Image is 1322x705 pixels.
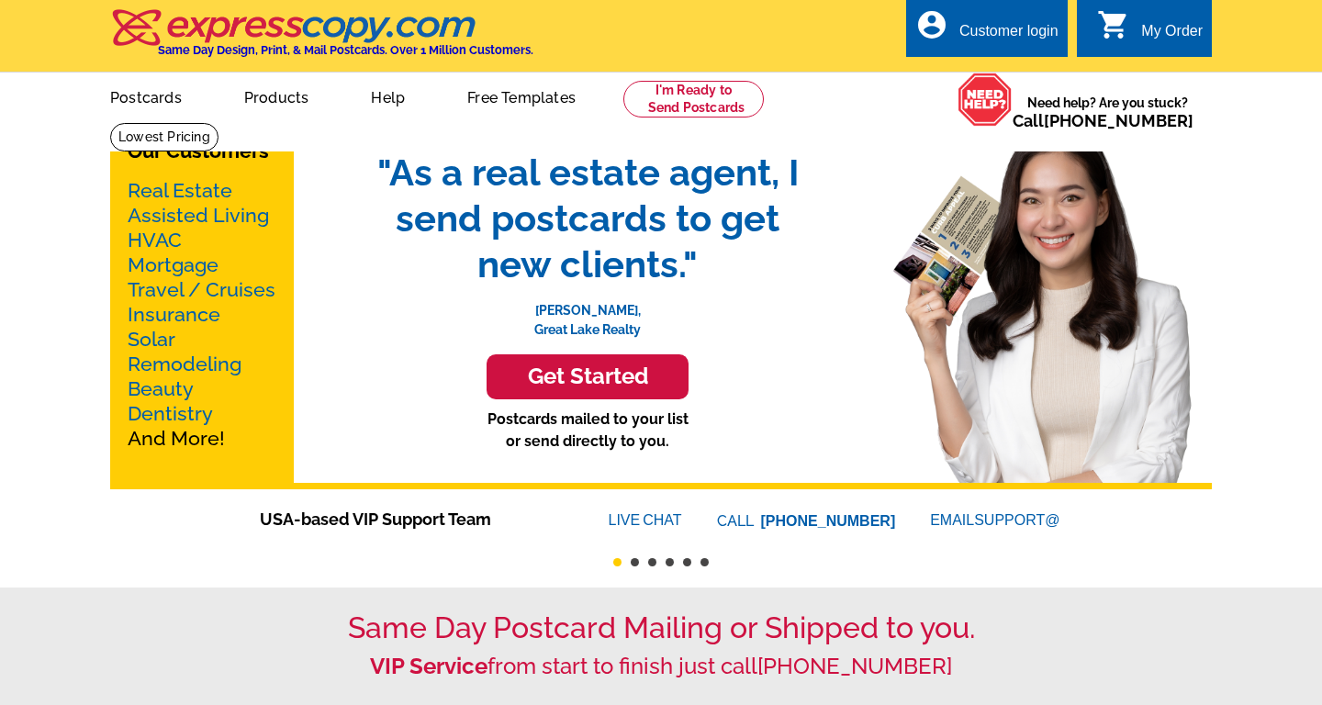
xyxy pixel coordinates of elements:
font: CALL [717,510,756,532]
a: [PHONE_NUMBER] [1044,111,1193,130]
font: LIVE [609,509,644,532]
font: SUPPORT@ [974,509,1062,532]
span: "As a real estate agent, I send postcards to get new clients." [358,150,817,287]
a: Beauty [128,377,194,400]
h1: Same Day Postcard Mailing or Shipped to you. [110,610,1212,645]
button: 2 of 6 [631,558,639,566]
a: HVAC [128,229,182,252]
div: My Order [1141,23,1203,49]
a: Solar [128,328,175,351]
a: Same Day Design, Print, & Mail Postcards. Over 1 Million Customers. [110,22,533,57]
a: Products [215,74,339,117]
a: Remodeling [128,352,241,375]
a: Real Estate [128,179,232,202]
i: account_circle [915,8,948,41]
a: Assisted Living [128,204,269,227]
p: Postcards mailed to your list or send directly to you. [358,408,817,453]
a: Mortgage [128,253,218,276]
h4: Same Day Design, Print, & Mail Postcards. Over 1 Million Customers. [158,43,533,57]
a: [PHONE_NUMBER] [757,653,952,679]
a: Get Started [358,354,817,399]
div: Customer login [959,23,1059,49]
a: Insurance [128,303,220,326]
p: [PERSON_NAME], Great Lake Realty [358,287,817,340]
a: shopping_cart My Order [1097,20,1203,43]
strong: VIP Service [370,653,487,679]
h2: from start to finish just call [110,654,1212,680]
button: 5 of 6 [683,558,691,566]
a: Travel / Cruises [128,278,275,301]
button: 4 of 6 [666,558,674,566]
span: Call [1013,111,1193,130]
i: shopping_cart [1097,8,1130,41]
button: 6 of 6 [700,558,709,566]
img: help [958,73,1013,127]
a: Help [342,74,434,117]
a: Free Templates [438,74,605,117]
button: 3 of 6 [648,558,656,566]
p: And More! [128,178,276,451]
span: USA-based VIP Support Team [260,507,554,532]
a: account_circle Customer login [915,20,1059,43]
h3: Get Started [510,364,666,390]
span: Need help? Are you stuck? [1013,94,1203,130]
a: EMAILSUPPORT@ [930,512,1062,528]
a: [PHONE_NUMBER] [761,513,896,529]
a: Postcards [81,74,211,117]
a: Dentistry [128,402,213,425]
button: 1 of 6 [613,558,622,566]
a: LIVECHAT [609,512,682,528]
